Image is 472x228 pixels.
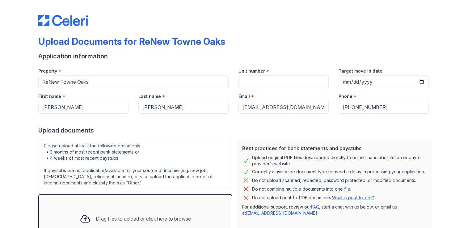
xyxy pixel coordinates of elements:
label: First name [38,93,61,99]
div: Upload Documents for ReNew Towne Oaks [38,36,225,47]
div: Do not combine multiple documents into one file. [252,185,351,193]
a: What is print-to-pdf? [332,195,374,200]
label: Target move in date [339,68,382,74]
div: Do not upload scanned, redacted, password protected, or modified documents. [252,177,416,184]
div: Application information [38,52,434,61]
a: FAQ [311,204,319,209]
img: CE_Logo_Blue-a8612792a0a2168367f1c8372b55b34899dd931a85d93a1a3d3e32e68fde9ad4.png [38,15,88,26]
p: Do not upload print-to-PDF documents. [252,195,374,201]
label: Last name [138,93,161,99]
div: Upload original PDF files downloaded directly from the financial institution or payroll provider’... [252,154,426,167]
div: Please upload at least the following documents: • 3 months of most recent bank statements or • 4 ... [38,140,232,189]
label: Phone [339,93,352,99]
div: Best practices for bank statements and paystubs [242,145,426,152]
label: Email [238,93,250,99]
div: Drag files to upload or click here to browse [96,215,191,222]
div: Upload documents [38,126,434,135]
div: Correctly classify the document type to avoid a delay in processing your application. [252,168,425,175]
label: Unit number [238,68,265,74]
label: Property [38,68,57,74]
a: [EMAIL_ADDRESS][DOMAIN_NAME] [246,210,317,216]
p: For additional support, review our , start a chat with us below, or email us at [242,204,426,216]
